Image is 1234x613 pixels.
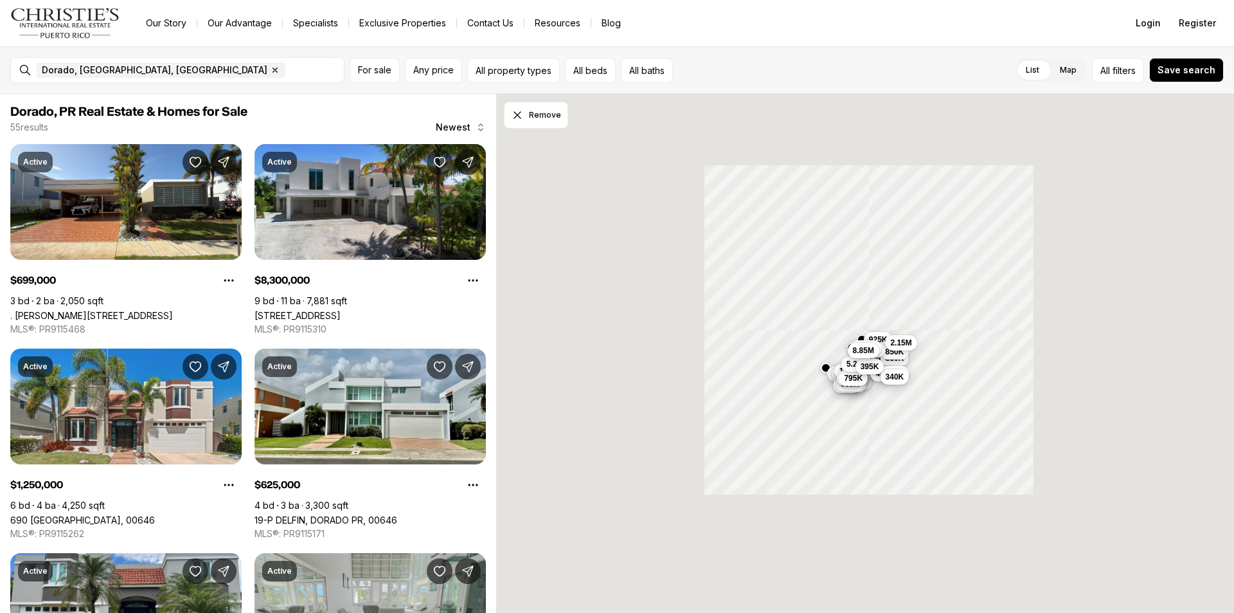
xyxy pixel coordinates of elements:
button: Any price [405,58,462,83]
button: All property types [467,58,560,83]
button: Contact Us [457,14,524,32]
button: Register [1171,10,1224,36]
button: 999K [836,376,864,392]
button: 1.45M [834,363,866,379]
button: Property options [460,268,486,293]
p: Active [23,566,48,576]
button: Save Property: 405 DORADO BEACH EAST [427,149,452,175]
button: 850K [881,351,909,366]
span: 1.45M [839,366,861,376]
span: Save search [1158,65,1215,75]
button: 925K [837,371,866,386]
span: All [1100,64,1110,77]
a: Resources [524,14,591,32]
p: Active [267,361,292,372]
a: Blog [591,14,631,32]
a: Exclusive Properties [349,14,456,32]
img: logo [10,8,120,39]
p: Active [267,157,292,167]
button: Share Property [211,354,237,380]
a: Our Advantage [197,14,282,32]
button: Property options [216,472,242,498]
span: Any price [413,65,454,75]
label: Map [1050,59,1087,82]
a: . TOPACIO ST #F-22, DORADO PR, 00646 [10,310,173,321]
button: 5.25M [841,356,873,372]
button: 8.85M [850,340,882,356]
button: 1.5M [833,378,861,393]
span: 925K [869,334,888,345]
button: For sale [350,58,400,83]
button: Save Property: 19-P DELFIN [427,354,452,380]
span: 395K [861,361,879,372]
span: filters [1113,64,1136,77]
span: 340K [886,372,904,382]
span: Newest [436,122,470,133]
span: 250K [886,369,904,379]
button: Share Property [455,558,481,584]
button: Allfilters [1092,58,1144,83]
a: 19-P DELFIN, DORADO PR, 00646 [255,515,397,526]
button: Save Property: PASEO LOS CORALES I MAR DE BERING #616 [183,558,208,584]
p: Active [267,566,292,576]
button: 925K [864,332,893,347]
span: 5.25M [846,359,868,369]
span: Login [1136,18,1161,28]
span: For sale [358,65,391,75]
button: 8.85M [848,343,879,358]
a: Our Story [136,14,197,32]
button: Property options [460,472,486,498]
button: Save Property: 690 MAR DEL NORTE [183,354,208,380]
button: 795K [839,371,868,386]
button: 1.3M [827,366,855,381]
button: 950K [832,366,861,381]
p: 55 results [10,122,48,133]
span: 8.85M [853,345,874,356]
button: Newest [428,114,494,140]
button: 850K [881,344,909,360]
button: All baths [621,58,673,83]
button: 395K [855,359,884,374]
span: Register [1179,18,1216,28]
button: Property options [216,268,242,293]
button: Dismiss drawing [504,102,568,129]
button: Share Property [211,558,237,584]
span: Dorado, [GEOGRAPHIC_DATA], [GEOGRAPHIC_DATA] [42,65,267,75]
span: Dorado, PR Real Estate & Homes for Sale [10,105,247,118]
button: Share Property [211,149,237,175]
span: 850K [886,347,904,357]
button: Share Property [455,149,481,175]
a: Specialists [283,14,348,32]
button: All beds [565,58,616,83]
p: Active [23,157,48,167]
a: 405 DORADO BEACH EAST, DORADO PR, 00646 [255,310,341,321]
a: 690 MAR DEL NORTE, DORADO PR, 00646 [10,515,155,526]
span: 795K [844,373,863,383]
button: 2.15M [885,335,917,351]
button: Save Property: . TOPACIO ST #F-22 [183,149,208,175]
label: List [1015,59,1050,82]
span: 2.15M [890,338,911,348]
button: Save search [1149,58,1224,82]
p: Active [23,361,48,372]
button: 340K [881,369,909,385]
button: 250K [881,366,909,381]
button: Login [1128,10,1168,36]
button: Save Property: 119 CALLE BOULEVARD [427,558,452,584]
button: Share Property [455,354,481,380]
